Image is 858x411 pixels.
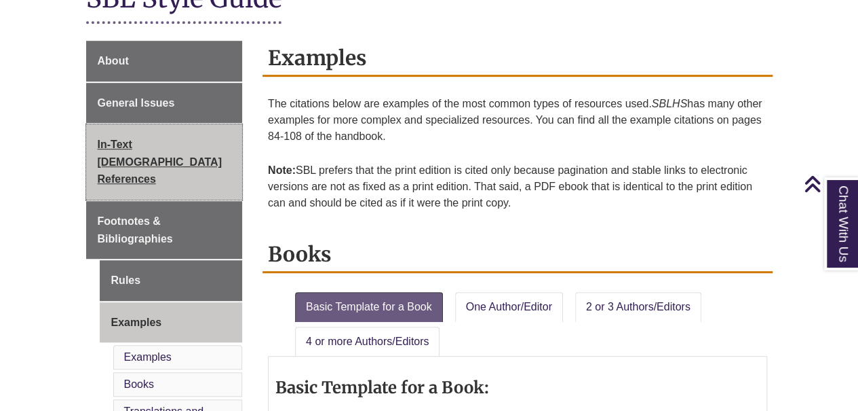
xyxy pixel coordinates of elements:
p: SBL prefers that the print edition is cited only because pagination and stable links to electroni... [268,157,767,217]
span: In-Text [DEMOGRAPHIC_DATA] References [98,139,222,185]
a: Back to Top [804,175,855,193]
a: 2 or 3 Authors/Editors [575,292,701,322]
a: Basic Template for a Book [295,292,443,322]
h2: Books [262,237,773,273]
a: About [86,41,243,82]
span: About [98,55,129,67]
h2: Examples [262,41,773,77]
a: 4 or more Authors/Editors [295,327,440,357]
p: The citations below are examples of the most common types of resources used. has many other examp... [268,90,767,150]
a: Examples [124,351,172,363]
strong: Note: [268,164,296,176]
a: Rules [100,260,243,301]
a: Footnotes & Bibliographies [86,201,243,259]
span: General Issues [98,97,175,109]
a: In-Text [DEMOGRAPHIC_DATA] References [86,124,243,200]
strong: Basic Template for a Book: [275,377,489,398]
a: General Issues [86,83,243,124]
a: Examples [100,302,243,343]
span: Footnotes & Bibliographies [98,215,173,245]
a: One Author/Editor [455,292,563,322]
a: Books [124,378,154,390]
em: SBLHS [652,98,687,109]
